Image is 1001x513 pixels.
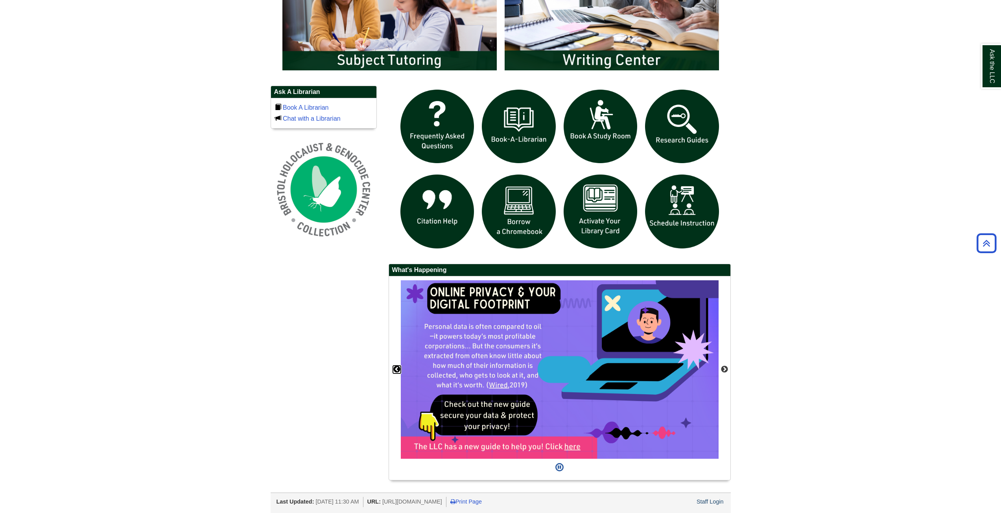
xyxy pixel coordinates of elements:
button: Previous [393,366,401,373]
button: Next [721,366,728,373]
span: URL: [367,498,381,505]
span: [DATE] 11:30 AM [315,498,359,505]
button: Pause [553,459,566,476]
img: Holocaust and Genocide Collection [271,136,377,243]
span: Last Updated: [277,498,314,505]
img: Borrow a chromebook icon links to the borrow a chromebook web page [478,171,560,252]
span: [URL][DOMAIN_NAME] [382,498,442,505]
img: activate Library Card icon links to form to activate student ID into library card [560,171,642,252]
a: Print Page [450,498,482,505]
a: Book A Librarian [283,104,329,111]
img: frequently asked questions [396,86,478,167]
a: Back to Top [974,238,999,248]
div: This box contains rotating images [401,280,719,459]
h2: What's Happening [389,264,730,276]
img: Book a Librarian icon links to book a librarian web page [478,86,560,167]
div: slideshow [396,86,723,256]
img: For faculty. Schedule Library Instruction icon links to form. [641,171,723,252]
i: Print Page [450,499,455,504]
img: citation help icon links to citation help guide page [396,171,478,252]
h2: Ask A Librarian [271,86,376,98]
img: book a study room icon links to book a study room web page [560,86,642,167]
a: Staff Login [697,498,724,505]
img: Research Guides icon links to research guides web page [641,86,723,167]
a: Chat with a Librarian [283,115,341,122]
